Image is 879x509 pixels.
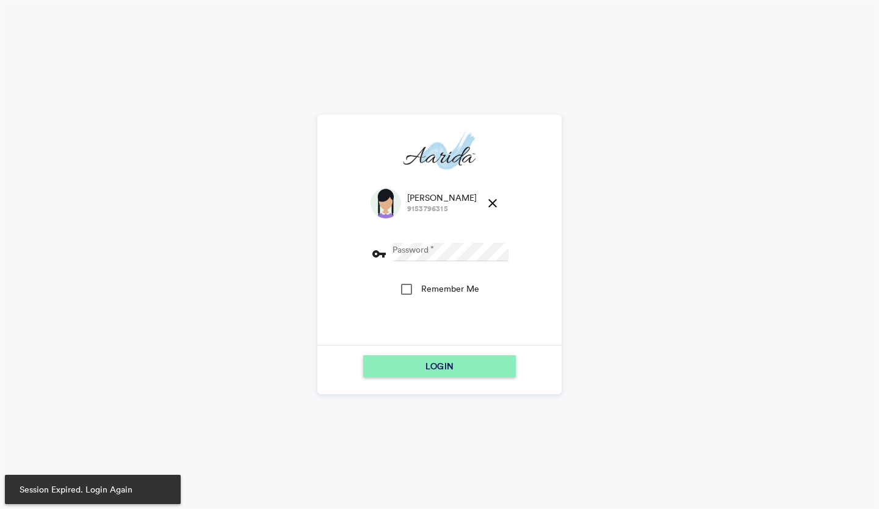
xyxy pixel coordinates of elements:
span: LOGIN [425,355,454,377]
span: [PERSON_NAME] [407,192,477,204]
span: 9153796315 [407,204,477,214]
img: aarida-optimized.png [403,129,476,175]
md-icon: vpn_key [372,247,386,261]
img: default.png [371,188,401,218]
div: Remember Me [421,283,479,295]
button: close [480,191,505,215]
md-icon: close [485,196,500,211]
md-checkbox: Remember Me [399,276,479,306]
span: Session Expired. Login Again [15,483,171,496]
button: LOGIN [363,355,516,377]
